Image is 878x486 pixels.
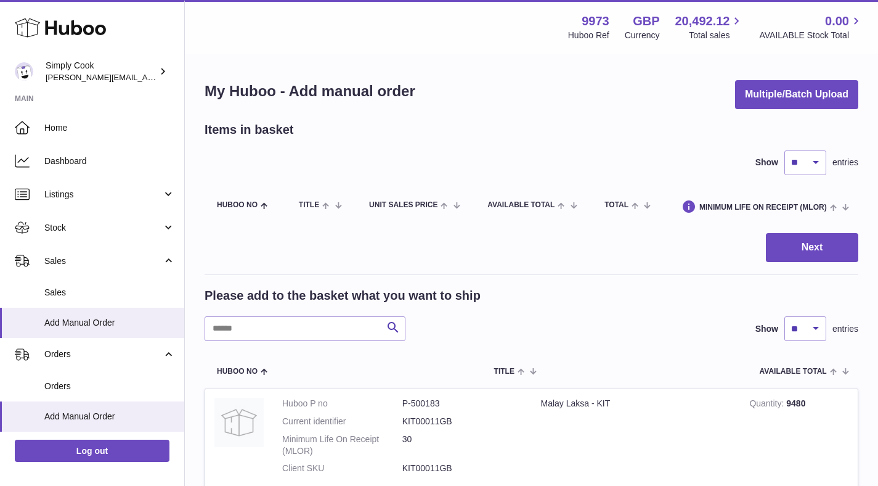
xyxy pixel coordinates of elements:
span: 0.00 [825,13,849,30]
span: Huboo no [217,201,258,209]
span: Orders [44,381,175,392]
dt: Client SKU [282,463,402,474]
span: 20,492.12 [675,13,730,30]
span: Minimum Life On Receipt (MLOR) [699,204,827,212]
h2: Items in basket [205,121,294,138]
div: Huboo Ref [568,30,609,41]
strong: 9973 [582,13,609,30]
span: Add Manual Order [44,411,175,422]
img: Malay Laksa - KIT [214,398,264,447]
span: Sales [44,255,162,267]
dd: KIT00011GB [402,463,522,474]
span: Sales [44,287,175,299]
span: Dashboard [44,155,175,167]
span: Add Manual Order [44,317,175,329]
dt: Huboo P no [282,398,402,410]
span: entries [832,323,858,335]
h2: Please add to the basket what you want to ship [205,287,481,304]
label: Show [755,323,778,335]
span: [PERSON_NAME][EMAIL_ADDRESS][DOMAIN_NAME] [46,72,247,82]
span: Listings [44,189,162,200]
span: Stock [44,222,162,234]
span: entries [832,157,858,168]
a: 0.00 AVAILABLE Stock Total [759,13,863,41]
dd: 30 [402,434,522,457]
button: Next [766,233,858,262]
div: Currency [625,30,660,41]
span: Huboo no [217,368,258,376]
span: Title [299,201,319,209]
img: rebecca@simplycook.com [15,62,33,81]
strong: GBP [633,13,659,30]
span: Title [494,368,514,376]
dd: KIT00011GB [402,416,522,427]
strong: Quantity [749,398,786,411]
a: 20,492.12 Total sales [675,13,744,41]
span: Total sales [689,30,744,41]
dd: P-500183 [402,398,522,410]
a: Log out [15,440,169,462]
span: Home [44,122,175,134]
span: AVAILABLE Total [760,368,827,376]
div: Simply Cook [46,60,156,83]
span: AVAILABLE Stock Total [759,30,863,41]
span: AVAILABLE Total [487,201,555,209]
span: Orders [44,348,162,360]
h1: My Huboo - Add manual order [205,81,415,101]
span: Unit Sales Price [369,201,437,209]
label: Show [755,157,778,168]
span: Total [604,201,628,209]
button: Multiple/Batch Upload [735,80,858,109]
dt: Minimum Life On Receipt (MLOR) [282,434,402,457]
dt: Current identifier [282,416,402,427]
